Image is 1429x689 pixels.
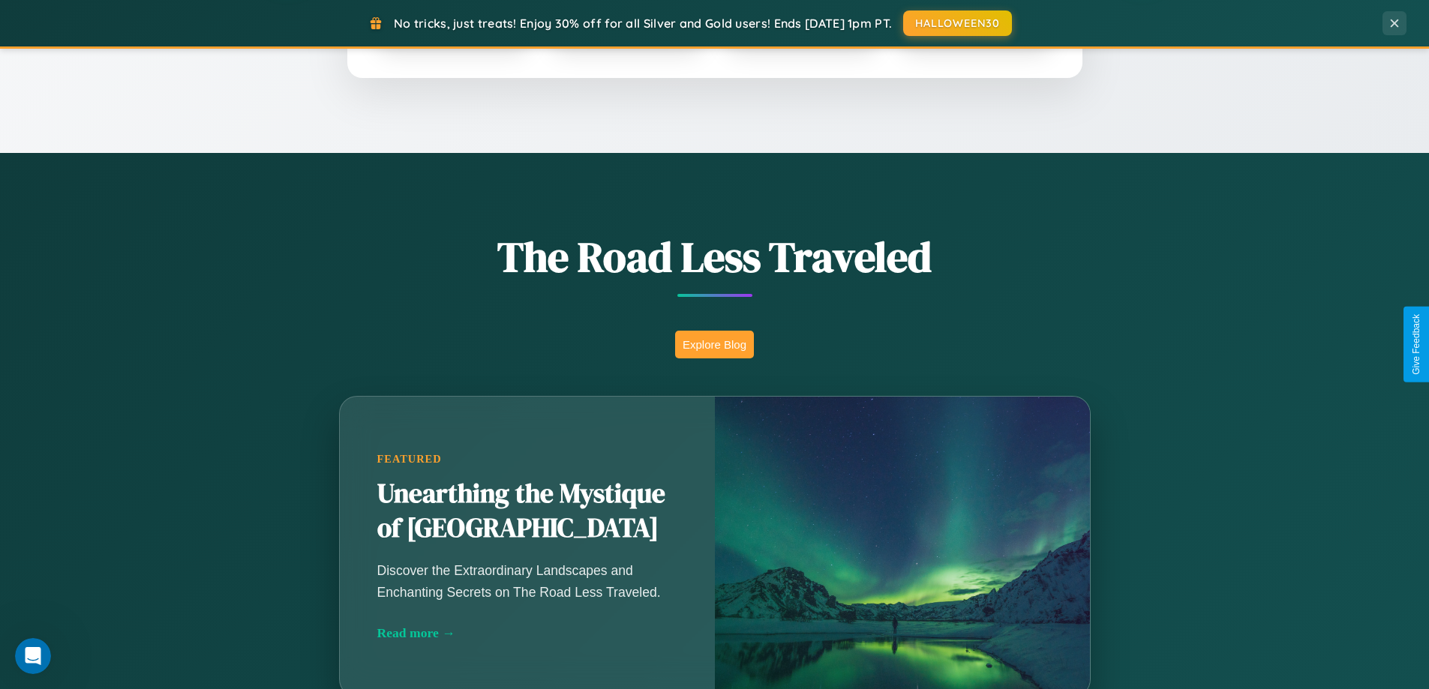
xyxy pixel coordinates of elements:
div: Featured [377,453,677,466]
iframe: Intercom live chat [15,638,51,674]
span: No tricks, just treats! Enjoy 30% off for all Silver and Gold users! Ends [DATE] 1pm PT. [394,16,892,31]
div: Read more → [377,625,677,641]
div: Give Feedback [1411,314,1421,375]
h1: The Road Less Traveled [265,228,1165,286]
p: Discover the Extraordinary Landscapes and Enchanting Secrets on The Road Less Traveled. [377,560,677,602]
button: Explore Blog [675,331,754,358]
button: HALLOWEEN30 [903,10,1012,36]
h2: Unearthing the Mystique of [GEOGRAPHIC_DATA] [377,477,677,546]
